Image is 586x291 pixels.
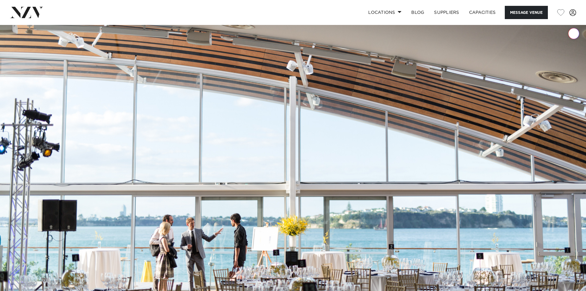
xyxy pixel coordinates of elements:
a: Locations [363,6,406,19]
a: SUPPLIERS [429,6,464,19]
button: Message Venue [505,6,548,19]
img: nzv-logo.png [10,7,43,18]
a: Capacities [464,6,501,19]
a: BLOG [406,6,429,19]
